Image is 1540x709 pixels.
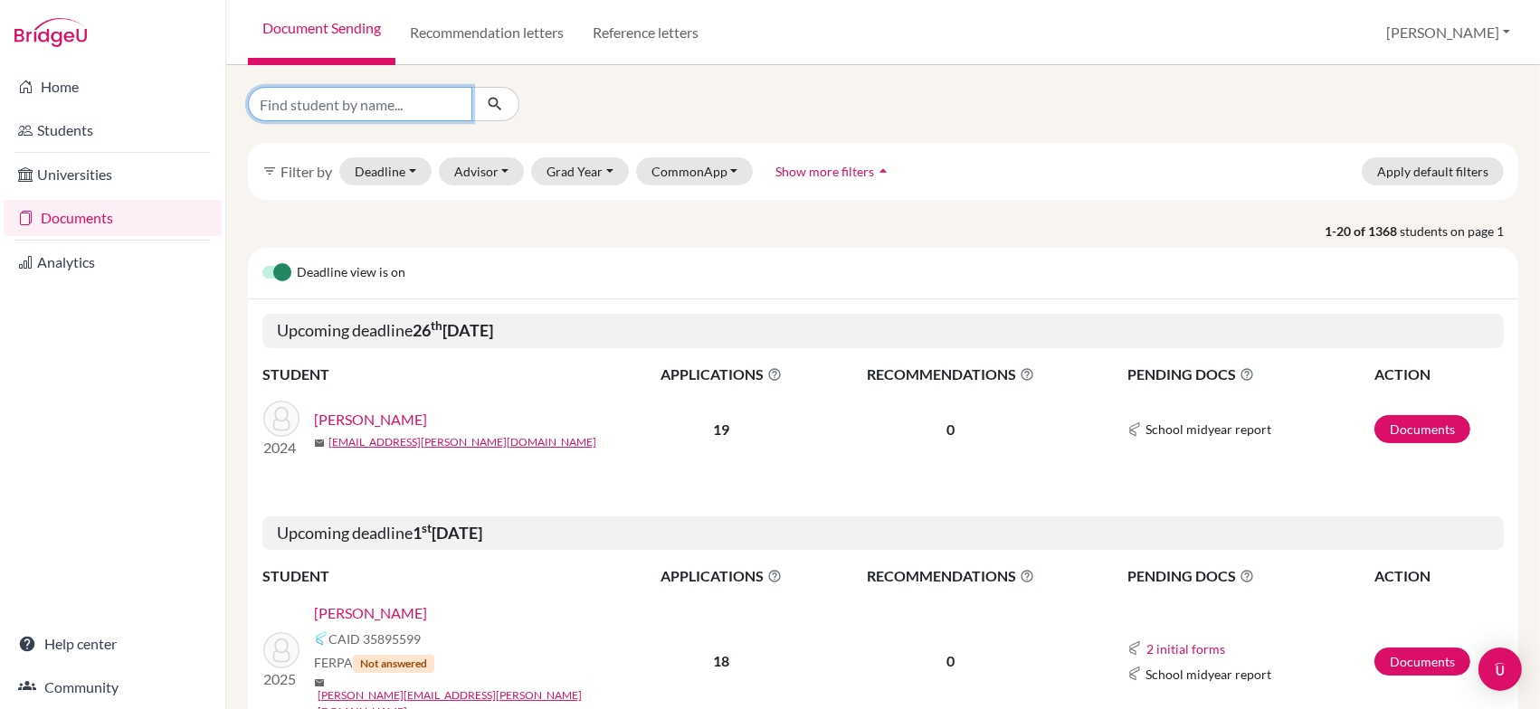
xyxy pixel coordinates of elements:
span: PENDING DOCS [1127,364,1373,385]
p: 2025 [263,668,299,690]
p: 2024 [263,437,299,458]
a: Documents [1374,648,1470,676]
b: 19 [713,421,729,438]
input: Find student by name... [248,87,472,121]
th: ACTION [1374,564,1504,588]
button: Advisor [439,157,525,185]
img: Common App logo [1127,422,1142,437]
a: Documents [4,200,222,236]
img: Chacko, Amit Kochackan [263,401,299,437]
i: arrow_drop_up [874,162,892,180]
span: School midyear report [1145,665,1271,684]
button: Show more filtersarrow_drop_up [760,157,908,185]
span: PENDING DOCS [1127,565,1373,587]
span: RECOMMENDATIONS [819,565,1083,587]
span: mail [314,438,325,449]
button: [PERSON_NAME] [1378,15,1518,50]
button: 2 initial forms [1145,638,1226,659]
h5: Upcoming deadline [262,516,1504,551]
b: 1 [DATE] [413,523,482,543]
span: RECOMMENDATIONS [819,364,1083,385]
a: [PERSON_NAME] [314,409,427,430]
div: Open Intercom Messenger [1478,648,1522,691]
span: Not answered [353,655,434,673]
a: Community [4,669,222,705]
img: Common App logo [314,631,328,646]
span: Show more filters [775,164,874,179]
button: Grad Year [531,157,629,185]
img: Bhesania, Aryav [263,632,299,668]
a: [PERSON_NAME] [314,602,427,624]
th: STUDENT [262,363,624,386]
p: 0 [819,650,1083,672]
span: APPLICATIONS [625,364,817,385]
img: Common App logo [1127,641,1142,656]
b: 26 [DATE] [413,320,493,340]
th: ACTION [1374,363,1504,386]
sup: st [422,521,432,535]
a: Documents [1374,415,1470,443]
a: [EMAIL_ADDRESS][PERSON_NAME][DOMAIN_NAME] [328,434,596,450]
b: 18 [713,652,729,669]
span: Filter by [280,163,332,180]
a: Students [4,112,222,148]
img: Common App logo [1127,666,1142,681]
a: Analytics [4,244,222,280]
img: Bridge-U [14,18,87,47]
h5: Upcoming deadline [262,314,1504,348]
th: STUDENT [262,564,624,588]
button: Apply default filters [1362,157,1504,185]
span: CAID 35895599 [328,629,421,648]
sup: th [431,318,442,333]
a: Universities [4,156,222,193]
span: mail [314,677,325,688]
strong: 1-20 of 1368 [1325,222,1400,241]
span: students on page 1 [1400,222,1518,241]
span: APPLICATIONS [625,565,817,587]
p: 0 [819,419,1083,440]
a: Home [4,69,222,105]
button: Deadline [339,157,432,185]
span: FERPA [314,653,434,673]
span: School midyear report [1145,420,1271,439]
a: Help center [4,626,222,662]
i: filter_list [262,164,277,178]
button: CommonApp [636,157,754,185]
span: Deadline view is on [297,262,405,284]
